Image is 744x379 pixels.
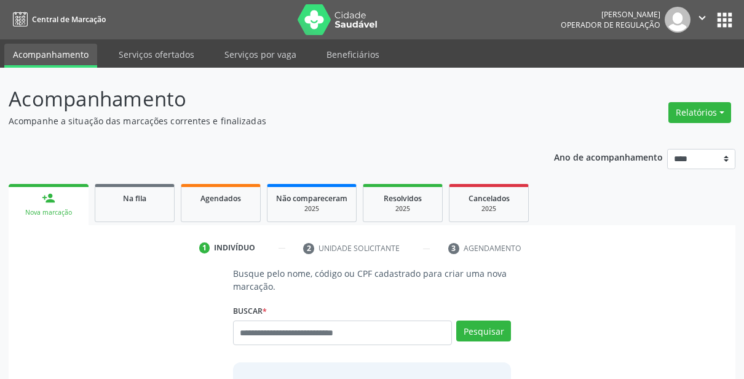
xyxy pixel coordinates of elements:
p: Ano de acompanhamento [554,149,663,164]
button: apps [714,9,735,31]
span: Na fila [123,193,146,204]
a: Central de Marcação [9,9,106,30]
span: Resolvidos [384,193,422,204]
button: Relatórios [668,102,731,123]
span: Cancelados [469,193,510,204]
span: Central de Marcação [32,14,106,25]
a: Beneficiários [318,44,388,65]
i:  [695,11,709,25]
a: Serviços por vaga [216,44,305,65]
span: Agendados [200,193,241,204]
span: Não compareceram [276,193,347,204]
div: 2025 [458,204,520,213]
p: Acompanhe a situação das marcações correntes e finalizadas [9,114,517,127]
button: Pesquisar [456,321,511,341]
div: 2025 [276,204,347,213]
label: Buscar [233,301,267,321]
div: Indivíduo [214,242,255,253]
p: Acompanhamento [9,84,517,114]
div: 2025 [372,204,433,213]
a: Acompanhamento [4,44,97,68]
span: Operador de regulação [561,20,660,30]
div: person_add [42,191,55,205]
div: Nova marcação [17,208,80,217]
div: [PERSON_NAME] [561,9,660,20]
img: img [665,7,691,33]
a: Serviços ofertados [110,44,203,65]
div: 1 [199,242,210,253]
button:  [691,7,714,33]
p: Busque pelo nome, código ou CPF cadastrado para criar uma nova marcação. [233,267,512,293]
